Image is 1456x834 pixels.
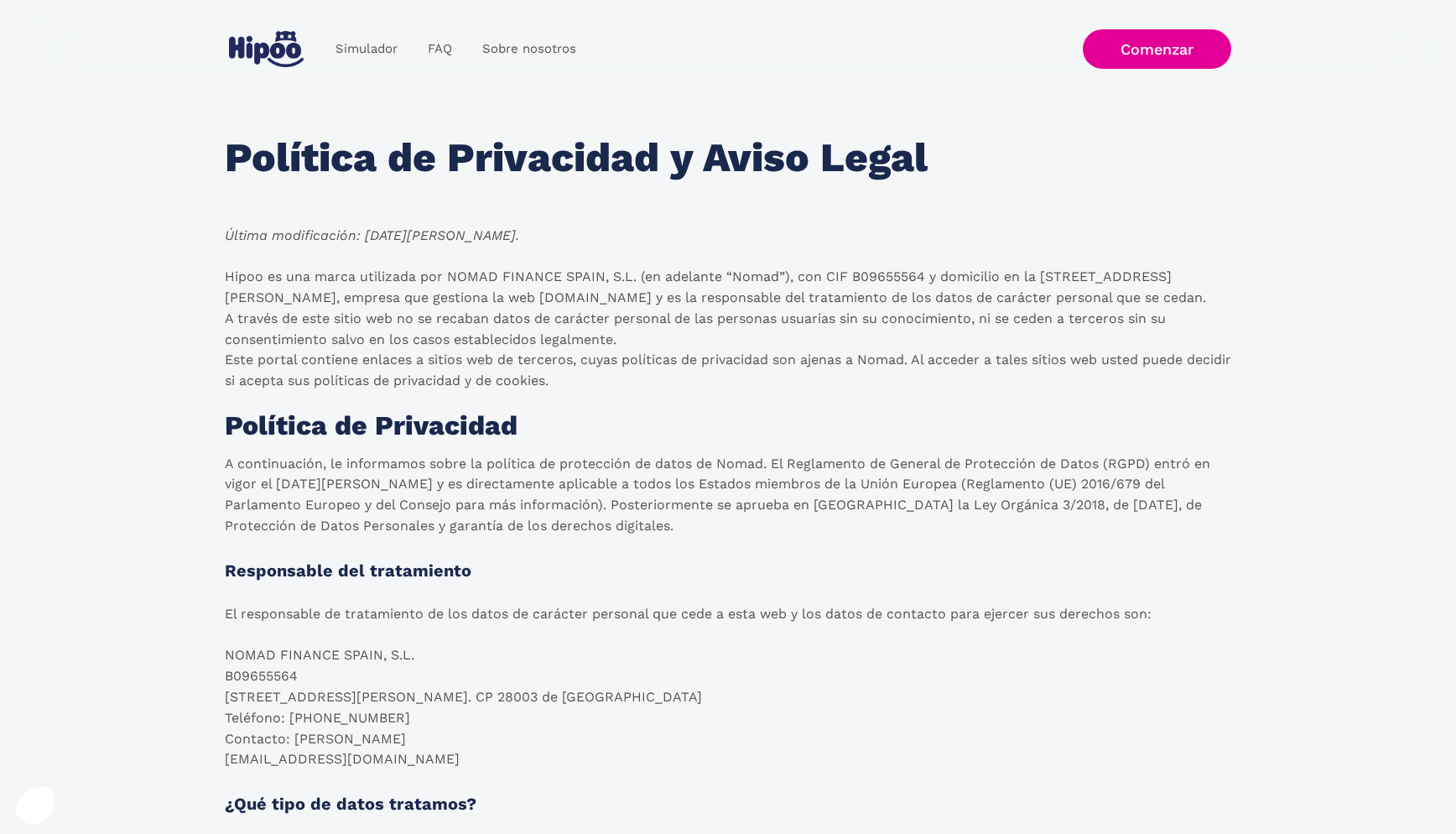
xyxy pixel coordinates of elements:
[467,33,591,65] a: Sobre nosotros
[225,412,517,440] h1: Política de Privacidad
[413,33,467,65] a: FAQ
[225,560,471,581] strong: Responsable del tratamiento
[225,136,928,180] h1: Política de Privacidad y Aviso Legal
[320,33,413,65] a: Simulador
[225,267,1231,392] p: Hipoo es una marca utilizada por NOMAD FINANCE SPAIN, S.L. (en adelante “Nomad”), con CIF B096555...
[225,604,1152,770] p: El responsable de tratamiento de los datos de carácter personal que cede a esta web y los datos d...
[225,794,476,814] strong: ¿Qué tipo de datos tratamos?
[1083,29,1231,69] a: Comenzar
[225,227,519,243] em: Última modificación: [DATE][PERSON_NAME].
[225,454,1231,537] p: A continuación, le informamos sobre la política de protección de datos de Nomad. El Reglamento de...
